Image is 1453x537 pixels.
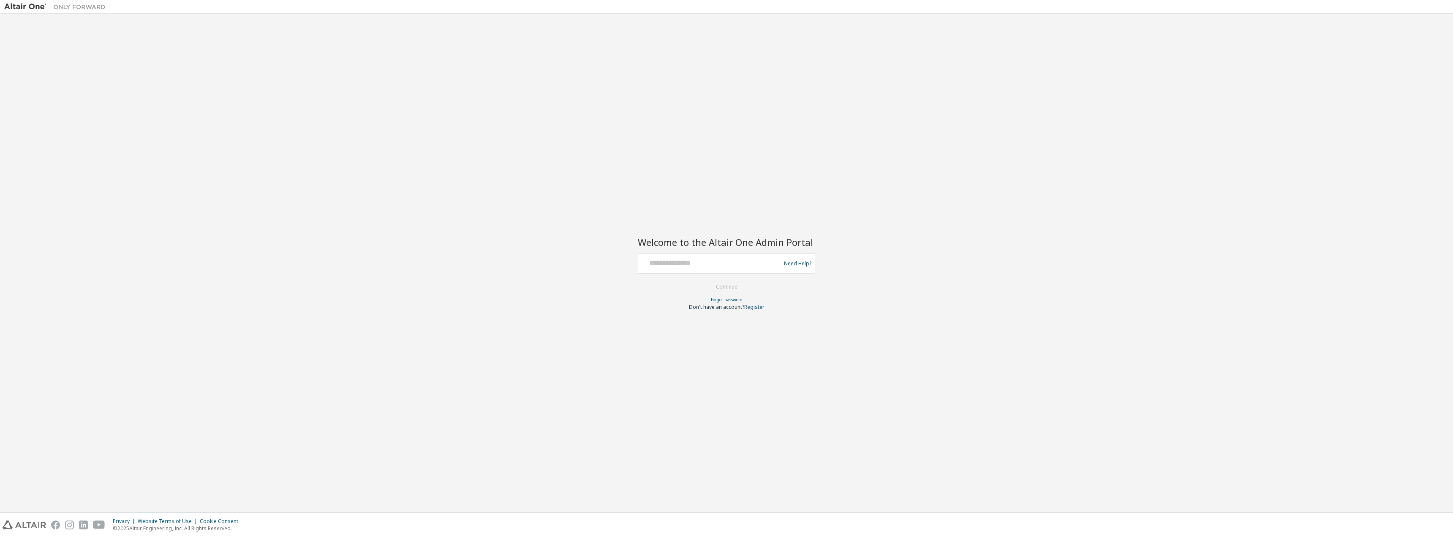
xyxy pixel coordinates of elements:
img: facebook.svg [51,521,60,529]
img: instagram.svg [65,521,74,529]
a: Register [744,303,765,311]
img: linkedin.svg [79,521,88,529]
h2: Welcome to the Altair One Admin Portal [638,236,815,248]
a: Forgot password [711,297,743,303]
div: Privacy [113,518,138,525]
span: Don't have an account? [689,303,744,311]
img: Altair One [4,3,110,11]
img: altair_logo.svg [3,521,46,529]
p: © 2025 Altair Engineering, Inc. All Rights Reserved. [113,525,243,532]
div: Website Terms of Use [138,518,200,525]
div: Cookie Consent [200,518,243,525]
a: Need Help? [784,263,811,264]
img: youtube.svg [93,521,105,529]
